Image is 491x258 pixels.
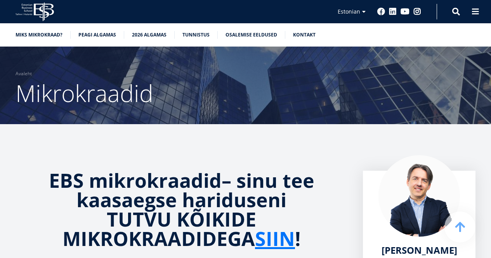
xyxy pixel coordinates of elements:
a: SIIN [255,229,295,248]
a: Miks mikrokraad? [16,31,62,39]
strong: sinu tee kaasaegse hariduseni TUTVU KÕIKIDE MIKROKRAADIDEGA ! [62,167,314,252]
a: Osalemise eeldused [226,31,277,39]
img: Marko Rillo [378,155,460,237]
a: Kontakt [293,31,316,39]
a: 2026 algamas [132,31,167,39]
strong: – [222,167,231,194]
a: [PERSON_NAME] [382,244,457,256]
a: Instagram [413,8,421,16]
span: Mikrokraadid [16,77,153,109]
a: Youtube [401,8,409,16]
a: Linkedin [389,8,397,16]
span: [PERSON_NAME] [382,244,457,256]
a: Peagi algamas [78,31,116,39]
a: Avaleht [16,70,32,78]
a: Tunnistus [182,31,210,39]
a: Facebook [377,8,385,16]
strong: EBS mikrokraadid [49,167,222,194]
